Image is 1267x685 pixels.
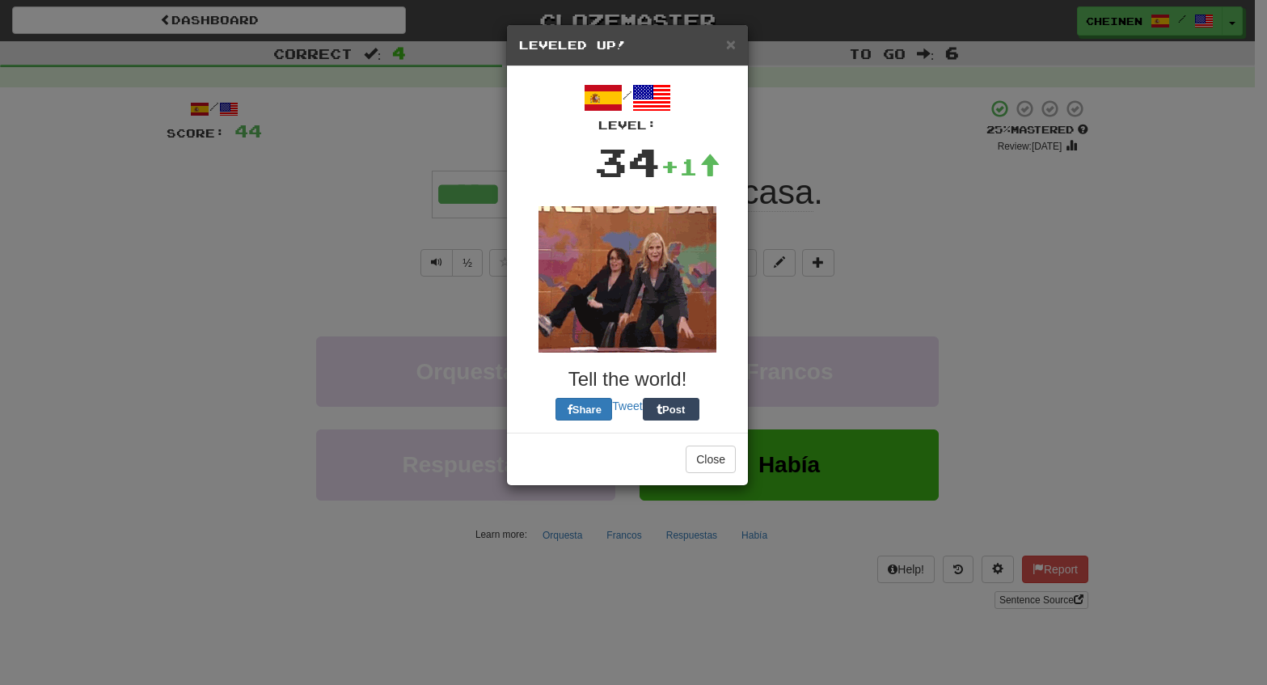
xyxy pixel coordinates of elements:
h5: Leveled Up! [519,37,736,53]
button: Share [555,398,612,421]
h3: Tell the world! [519,369,736,390]
button: Close [686,446,736,473]
div: / [519,78,736,133]
span: × [726,35,736,53]
div: +1 [661,150,720,183]
img: tina-fey-e26f0ac03c4892f6ddeb7d1003ac1ab6e81ce7d97c2ff70d0ee9401e69e3face.gif [538,206,716,353]
a: Tweet [612,400,642,412]
button: Post [643,398,699,421]
div: 34 [594,133,661,190]
button: Close [726,36,736,53]
div: Level: [519,117,736,133]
